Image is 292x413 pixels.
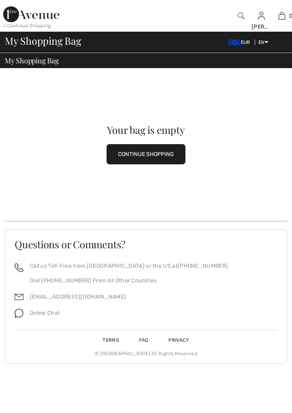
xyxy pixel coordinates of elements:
img: search the website [238,11,244,21]
span: EUR [228,40,254,45]
a: 0 [272,11,292,21]
img: chat [15,309,23,318]
a: [EMAIL_ADDRESS][DOMAIN_NAME] [30,293,126,300]
button: CONTINUE SHOPPING [107,144,185,164]
div: < Continue Shopping [3,22,51,29]
span: Online Chat [30,310,60,316]
span: EN [258,40,268,45]
a: [PHONE_NUMBER] [177,263,228,269]
a: Terms [93,337,128,343]
h3: Questions or Comments? [15,239,277,249]
img: 1ère Avenue [3,6,59,22]
a: FAQ [130,337,158,343]
img: My Bag [279,11,285,21]
span: My Shopping Bag [5,36,81,46]
img: call [15,263,23,272]
div: Your bag is empty [19,125,273,135]
div: © [GEOGRAPHIC_DATA] All Rights Reserved [15,344,277,357]
div: [PERSON_NAME] [252,23,271,31]
span: My Shopping Bag [5,57,59,64]
a: Privacy [159,337,198,343]
p: Dial [PHONE_NUMBER] From All Other Countries [30,276,228,285]
a: Sign In [258,12,265,19]
img: email [15,293,23,301]
p: Call us Toll-Free from [GEOGRAPHIC_DATA] or the US at [30,262,228,270]
img: Euro [228,39,241,46]
img: My Info [258,11,265,21]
